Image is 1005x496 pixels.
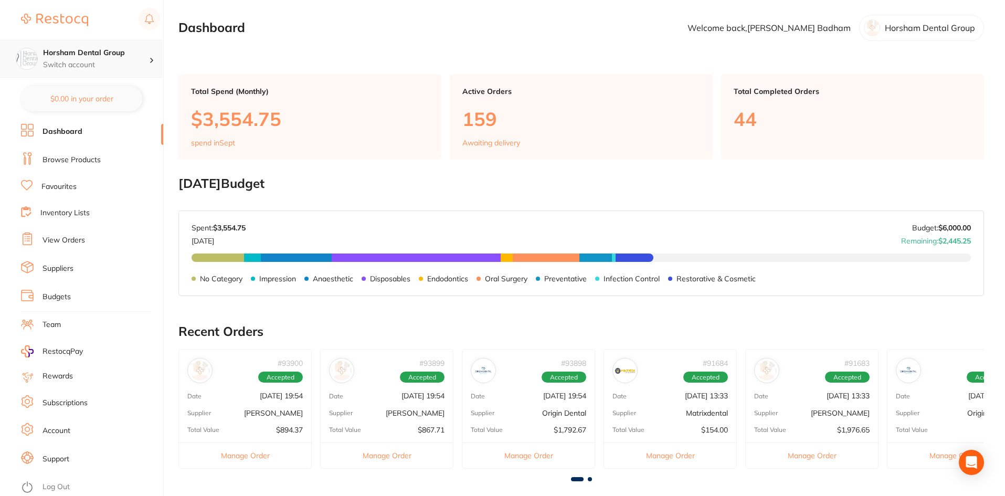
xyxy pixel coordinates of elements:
p: 159 [462,108,700,130]
button: Manage Order [746,442,878,468]
p: $1,792.67 [554,426,586,434]
a: Support [43,454,69,465]
h2: Dashboard [178,20,245,35]
p: spend in Sept [191,139,235,147]
p: Total Spend (Monthly) [191,87,429,96]
p: Restorative & Cosmetic [676,275,756,283]
p: Origin Dental [542,409,586,417]
p: $3,554.75 [191,108,429,130]
p: $867.71 [418,426,445,434]
a: Total Completed Orders44 [721,75,984,160]
p: [DATE] 13:33 [827,392,870,400]
span: Accepted [825,372,870,383]
button: Manage Order [321,442,453,468]
img: Restocq Logo [21,14,88,26]
img: Henry Schein Halas [757,361,777,381]
button: Manage Order [179,442,311,468]
strong: $2,445.25 [938,236,971,246]
p: Preventative [544,275,587,283]
p: Date [754,393,768,400]
p: # 93900 [278,359,303,367]
p: Supplier [612,409,636,417]
span: RestocqPay [43,346,83,357]
p: Infection Control [604,275,660,283]
a: Favourites [41,182,77,192]
a: Suppliers [43,263,73,274]
p: [DATE] 19:54 [260,392,303,400]
p: # 93898 [561,359,586,367]
a: Total Spend (Monthly)$3,554.75spend inSept [178,75,441,160]
p: # 91684 [703,359,728,367]
p: Date [187,393,202,400]
a: Team [43,320,61,330]
p: 44 [734,108,971,130]
p: Horsham Dental Group [885,23,975,33]
p: [DATE] 19:54 [543,392,586,400]
p: Supplier [754,409,778,417]
p: Date [612,393,627,400]
p: [DATE] [192,233,246,245]
span: Accepted [542,372,586,383]
p: Total Value [612,426,644,434]
p: Oral Surgery [485,275,527,283]
img: Origin Dental [473,361,493,381]
p: Total Value [471,426,503,434]
p: $1,976.65 [837,426,870,434]
a: Inventory Lists [40,208,90,218]
p: Disposables [370,275,410,283]
p: # 91683 [844,359,870,367]
p: No Category [200,275,242,283]
img: Henry Schein Halas [332,361,352,381]
p: $154.00 [701,426,728,434]
img: Horsham Dental Group [16,48,37,69]
strong: $6,000.00 [938,223,971,233]
p: Budget: [912,224,971,232]
p: Total Value [329,426,361,434]
p: # 93899 [419,359,445,367]
p: [DATE] 13:33 [685,392,728,400]
h2: Recent Orders [178,324,984,339]
p: Active Orders [462,87,700,96]
p: Date [471,393,485,400]
a: RestocqPay [21,345,83,357]
a: Log Out [43,482,70,492]
p: Supplier [187,409,211,417]
p: Switch account [43,60,149,70]
img: Origin Dental [898,361,918,381]
p: Welcome back, [PERSON_NAME] Badham [687,23,851,33]
p: $894.37 [276,426,303,434]
div: Open Intercom Messenger [959,450,984,475]
img: Adam Dental [190,361,210,381]
a: Budgets [43,292,71,302]
button: $0.00 in your order [21,86,142,111]
p: Endodontics [427,275,468,283]
p: Total Value [187,426,219,434]
p: Matrixdental [686,409,728,417]
span: Accepted [683,372,728,383]
p: [DATE] 19:54 [401,392,445,400]
a: Account [43,426,70,436]
button: Manage Order [604,442,736,468]
img: Matrixdental [615,361,635,381]
p: Total Completed Orders [734,87,971,96]
p: Anaesthetic [313,275,353,283]
strong: $3,554.75 [213,223,246,233]
a: View Orders [43,235,85,246]
a: Browse Products [43,155,101,165]
p: Total Value [896,426,928,434]
button: Log Out [21,479,160,496]
p: Remaining: [901,233,971,245]
a: Restocq Logo [21,8,88,32]
p: Awaiting delivery [462,139,520,147]
p: Supplier [471,409,494,417]
span: Accepted [400,372,445,383]
h2: [DATE] Budget [178,176,984,191]
p: [PERSON_NAME] [811,409,870,417]
p: [PERSON_NAME] [244,409,303,417]
h4: Horsham Dental Group [43,48,149,58]
p: [PERSON_NAME] [386,409,445,417]
p: Date [896,393,910,400]
a: Subscriptions [43,398,88,408]
p: Total Value [754,426,786,434]
button: Manage Order [462,442,595,468]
